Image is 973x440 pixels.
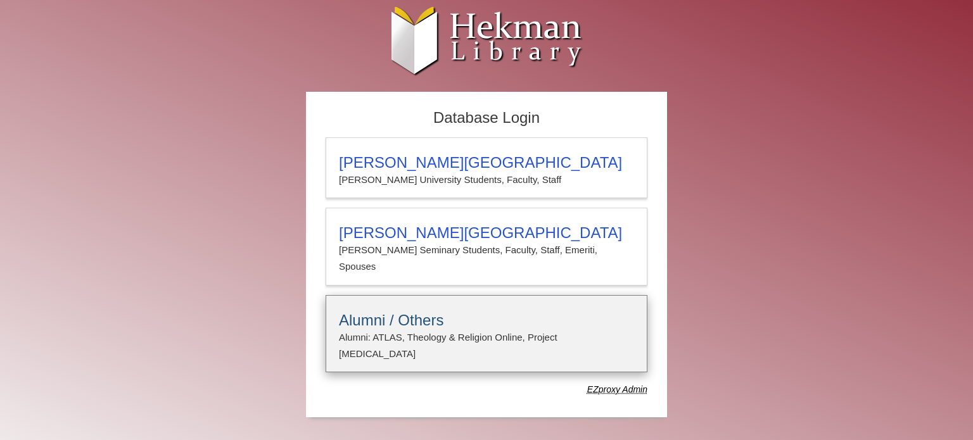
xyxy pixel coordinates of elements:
[339,311,634,329] h3: Alumni / Others
[339,224,634,242] h3: [PERSON_NAME][GEOGRAPHIC_DATA]
[587,384,647,394] dfn: Use Alumni login
[339,329,634,363] p: Alumni: ATLAS, Theology & Religion Online, Project [MEDICAL_DATA]
[339,172,634,188] p: [PERSON_NAME] University Students, Faculty, Staff
[326,137,647,198] a: [PERSON_NAME][GEOGRAPHIC_DATA][PERSON_NAME] University Students, Faculty, Staff
[326,208,647,286] a: [PERSON_NAME][GEOGRAPHIC_DATA][PERSON_NAME] Seminary Students, Faculty, Staff, Emeriti, Spouses
[319,105,654,131] h2: Database Login
[339,311,634,363] summary: Alumni / OthersAlumni: ATLAS, Theology & Religion Online, Project [MEDICAL_DATA]
[339,154,634,172] h3: [PERSON_NAME][GEOGRAPHIC_DATA]
[339,242,634,275] p: [PERSON_NAME] Seminary Students, Faculty, Staff, Emeriti, Spouses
